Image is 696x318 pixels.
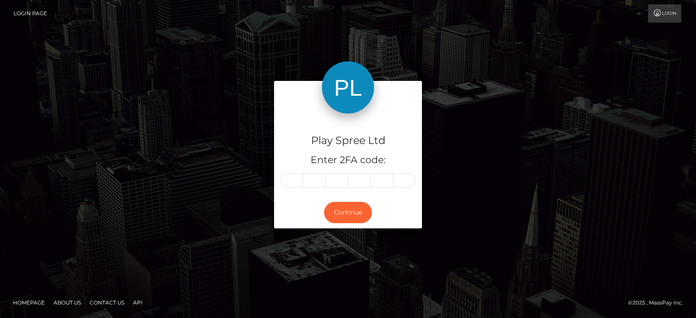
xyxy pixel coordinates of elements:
[322,61,374,114] img: Play Spree Ltd
[50,296,84,309] a: About Us
[13,4,47,23] a: Login Page
[281,154,415,167] h5: Enter 2FA code:
[10,296,48,309] a: Homepage
[281,133,415,148] h4: Play Spree Ltd
[130,296,146,309] a: API
[324,202,372,223] button: Continue
[648,4,681,23] a: Login
[86,296,128,309] a: Contact Us
[628,298,689,308] div: © 2025 , MassPay Inc.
